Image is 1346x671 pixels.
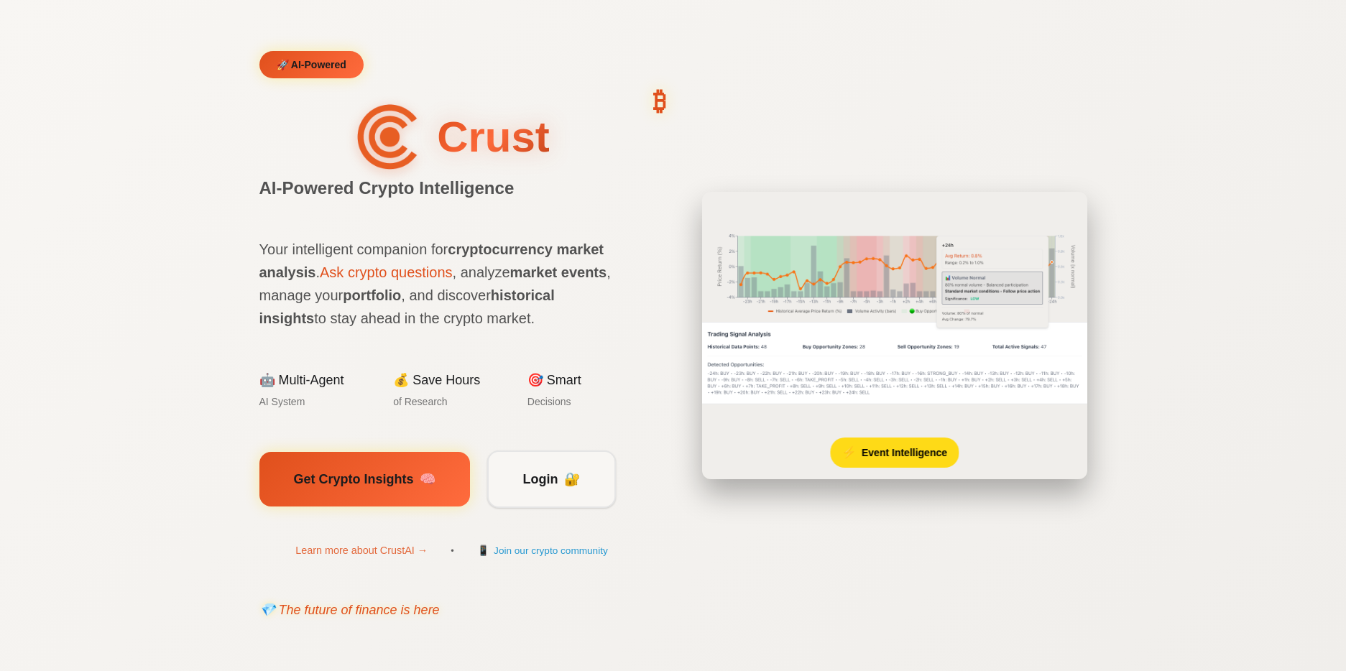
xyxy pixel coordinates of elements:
a: Get Crypto Insights🧠 [259,452,470,507]
a: Learn more about CrustAI → [295,542,428,559]
span: 🔐 [564,469,580,490]
span: Event Intelligence [862,445,947,461]
span: 💰 Save Hours [393,370,480,391]
span: 📱 [477,543,489,559]
span: Decisions [527,394,571,409]
a: Login🔐 [487,450,616,509]
span: AI System [259,394,305,409]
span: • [451,544,453,558]
span: Get Crypto Insights [294,469,414,490]
span: 🤖 Multi-Agent [259,370,344,391]
span: AI-Powered Crypto Intelligence [259,179,645,198]
div: ₿ [653,87,665,116]
p: Your intelligent companion for . , analyze , manage your , and discover to stay ahead in the cryp... [259,238,619,330]
span: ⚡ [842,443,856,462]
img: CrustAI [354,101,426,174]
span: 🧠 [420,469,435,490]
span: 🚀 AI-Powered [277,57,346,73]
a: 📱Join our crypto community [477,543,608,559]
span: Crust [437,114,550,161]
span: Login [523,469,558,490]
strong: market events [510,264,607,280]
span: 🎯 Smart [527,370,581,391]
span: of Research [393,394,447,409]
strong: portfolio [343,287,401,303]
div: 💎 The future of finance is here [259,600,645,621]
img: Market Event Pattern Analysis showing buy and sell opportunity zones around events [698,189,1091,445]
a: Ask crypto questions [320,264,453,280]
